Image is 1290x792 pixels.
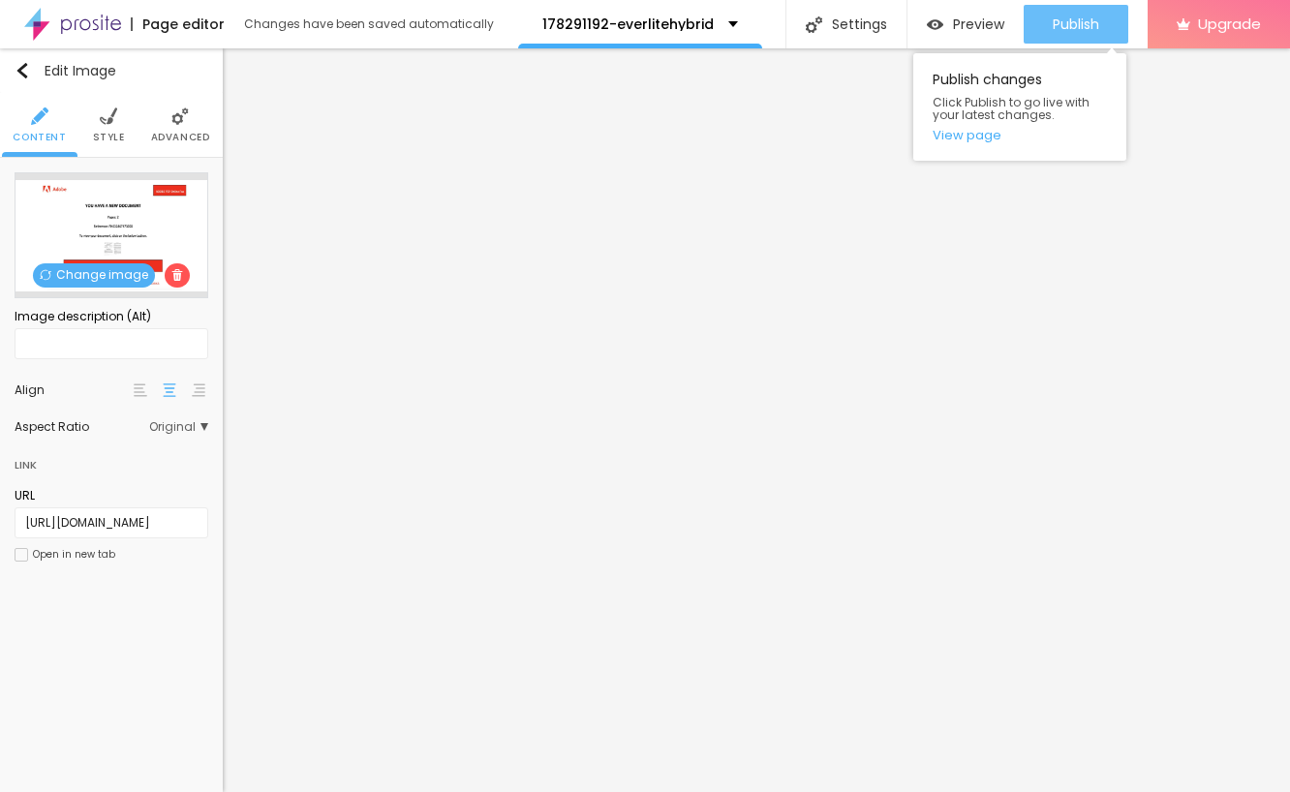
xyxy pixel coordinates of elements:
[33,550,115,560] div: Open in new tab
[15,63,116,78] div: Edit Image
[192,383,205,397] img: paragraph-right-align.svg
[933,129,1107,141] a: View page
[542,17,714,31] p: 178291192-everlitehybrid
[1024,5,1128,44] button: Publish
[15,487,208,504] div: URL
[913,53,1126,161] div: Publish changes
[15,442,208,477] div: Link
[134,383,147,397] img: paragraph-left-align.svg
[15,384,131,396] div: Align
[1198,15,1261,32] span: Upgrade
[806,16,822,33] img: Icone
[15,63,30,78] img: Icone
[149,421,208,433] span: Original
[151,133,210,142] span: Advanced
[171,107,189,125] img: Icone
[93,133,125,142] span: Style
[100,107,117,125] img: Icone
[31,107,48,125] img: Icone
[33,263,155,288] span: Change image
[13,133,66,142] span: Content
[171,269,183,281] img: Icone
[131,17,225,31] div: Page editor
[40,269,51,281] img: Icone
[927,16,943,33] img: view-1.svg
[223,48,1290,792] iframe: Editor
[907,5,1024,44] button: Preview
[163,383,176,397] img: paragraph-center-align.svg
[15,454,37,475] div: Link
[1053,16,1099,32] span: Publish
[933,96,1107,121] span: Click Publish to go live with your latest changes.
[953,16,1004,32] span: Preview
[15,308,208,325] div: Image description (Alt)
[15,421,149,433] div: Aspect Ratio
[244,18,494,30] div: Changes have been saved automatically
